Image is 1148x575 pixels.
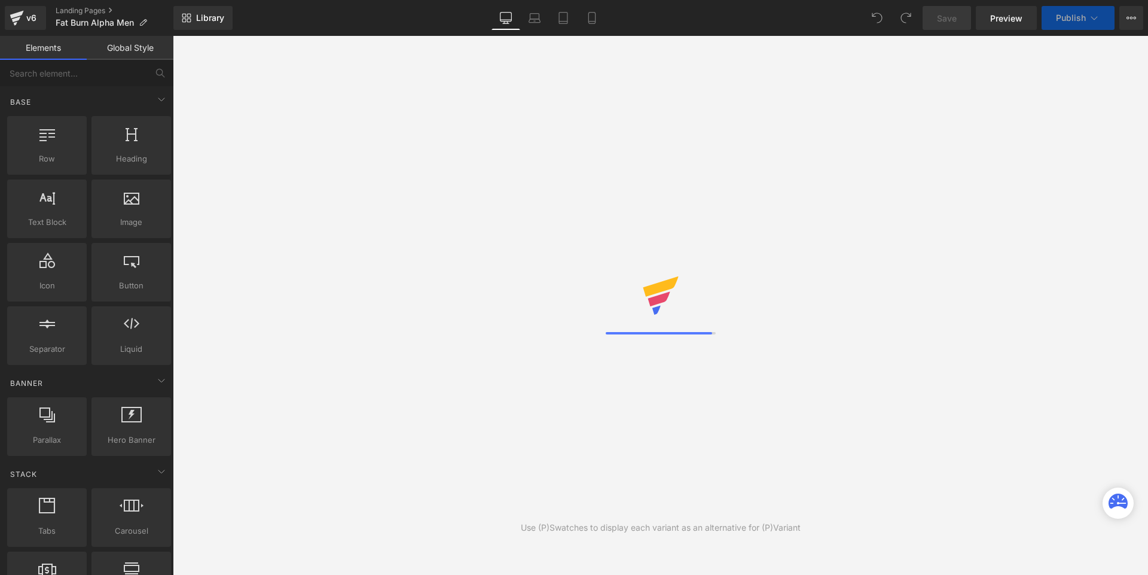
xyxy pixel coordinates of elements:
[95,343,167,355] span: Liquid
[865,6,889,30] button: Undo
[196,13,224,23] span: Library
[95,279,167,292] span: Button
[11,153,83,165] span: Row
[578,6,606,30] a: Mobile
[95,216,167,229] span: Image
[937,12,957,25] span: Save
[549,6,578,30] a: Tablet
[95,153,167,165] span: Heading
[9,468,38,480] span: Stack
[990,12,1022,25] span: Preview
[95,434,167,446] span: Hero Banner
[1056,13,1086,23] span: Publish
[11,216,83,229] span: Text Block
[491,6,520,30] a: Desktop
[5,6,46,30] a: v6
[56,18,134,28] span: Fat Burn Alpha Men
[11,525,83,537] span: Tabs
[11,343,83,355] span: Separator
[24,10,39,26] div: v6
[11,434,83,446] span: Parallax
[9,378,44,389] span: Banner
[87,36,173,60] a: Global Style
[1119,6,1143,30] button: More
[521,521,801,534] div: Use (P)Swatches to display each variant as an alternative for (P)Variant
[520,6,549,30] a: Laptop
[56,6,173,16] a: Landing Pages
[1042,6,1115,30] button: Publish
[173,6,233,30] a: New Library
[11,279,83,292] span: Icon
[95,525,167,537] span: Carousel
[9,96,32,108] span: Base
[894,6,918,30] button: Redo
[976,6,1037,30] a: Preview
